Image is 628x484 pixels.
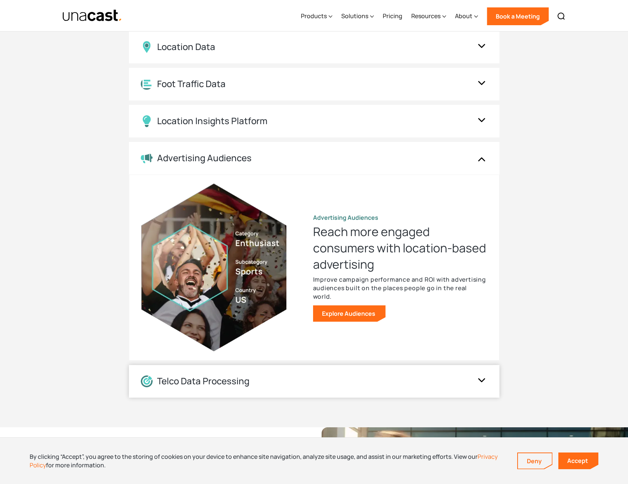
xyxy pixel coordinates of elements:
a: home [62,9,123,22]
img: Location Data icon [141,41,153,53]
div: Solutions [341,1,374,32]
div: About [455,1,478,32]
a: Book a Meeting [487,7,549,25]
div: Advertising Audiences [157,153,252,163]
a: Pricing [383,1,402,32]
img: Location Insights Platform icon [141,115,153,127]
img: Location Analytics icon [141,78,153,90]
div: Products [301,11,327,20]
img: Unacast text logo [62,9,123,22]
div: Foot Traffic Data [157,79,226,89]
div: Resources [411,1,446,32]
p: Improve campaign performance and ROI with advertising audiences built on the places people go in ... [313,275,487,301]
a: Privacy Policy [30,452,498,469]
img: Location Data Processing icon [141,375,153,387]
a: Deny [518,453,552,469]
div: Resources [411,11,441,20]
div: Location Data [157,42,215,52]
div: Products [301,1,332,32]
a: Explore Audiences [313,305,386,322]
h3: Reach more engaged consumers with location-based advertising [313,223,487,272]
div: About [455,11,472,20]
div: Location Insights Platform [157,116,268,126]
div: Telco Data Processing [157,376,249,387]
strong: Advertising Audiences [313,213,378,222]
img: Advertising Audiences at a sporting event [141,183,286,351]
div: By clicking “Accept”, you agree to the storing of cookies on your device to enhance site navigati... [30,452,506,469]
img: Advertising Audiences icon [141,153,153,163]
div: Solutions [341,11,368,20]
img: Search icon [557,12,566,21]
a: Accept [558,452,598,469]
